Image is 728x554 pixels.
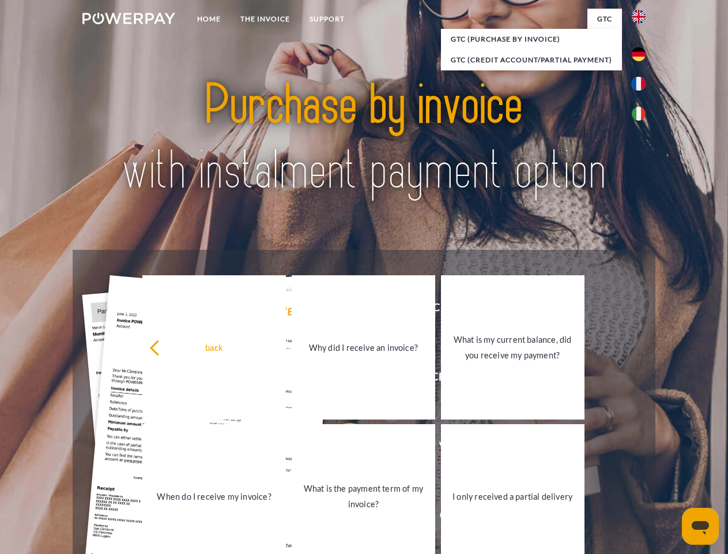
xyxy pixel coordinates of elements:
a: GTC [587,9,622,29]
img: de [632,47,646,61]
a: GTC (Credit account/partial payment) [441,50,622,70]
iframe: Button to launch messaging window [682,508,719,545]
a: GTC (Purchase by invoice) [441,29,622,50]
img: logo-powerpay-white.svg [82,13,175,24]
div: When do I receive my invoice? [149,488,279,504]
img: it [632,107,646,121]
div: Why did I receive an invoice? [299,339,428,355]
a: THE INVOICE [231,9,300,29]
div: I only received a partial delivery [448,488,578,504]
a: Support [300,9,354,29]
div: What is my current balance, did you receive my payment? [448,332,578,363]
img: title-powerpay_en.svg [110,55,618,221]
a: Home [187,9,231,29]
div: back [149,339,279,355]
div: What is the payment term of my invoice? [299,481,428,512]
a: What is my current balance, did you receive my payment? [441,275,584,420]
img: fr [632,77,646,91]
img: en [632,10,646,24]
